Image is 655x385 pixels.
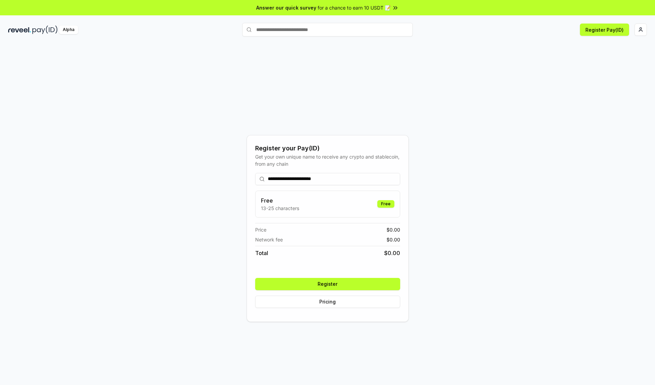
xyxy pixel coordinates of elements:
[59,26,78,34] div: Alpha
[255,278,400,290] button: Register
[32,26,58,34] img: pay_id
[318,4,391,11] span: for a chance to earn 10 USDT 📝
[387,226,400,233] span: $ 0.00
[8,26,31,34] img: reveel_dark
[261,196,299,205] h3: Free
[255,153,400,167] div: Get your own unique name to receive any crypto and stablecoin, from any chain
[255,226,266,233] span: Price
[255,144,400,153] div: Register your Pay(ID)
[377,200,394,208] div: Free
[255,249,268,257] span: Total
[384,249,400,257] span: $ 0.00
[255,236,283,243] span: Network fee
[580,24,629,36] button: Register Pay(ID)
[255,296,400,308] button: Pricing
[261,205,299,212] p: 13-25 characters
[387,236,400,243] span: $ 0.00
[256,4,316,11] span: Answer our quick survey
